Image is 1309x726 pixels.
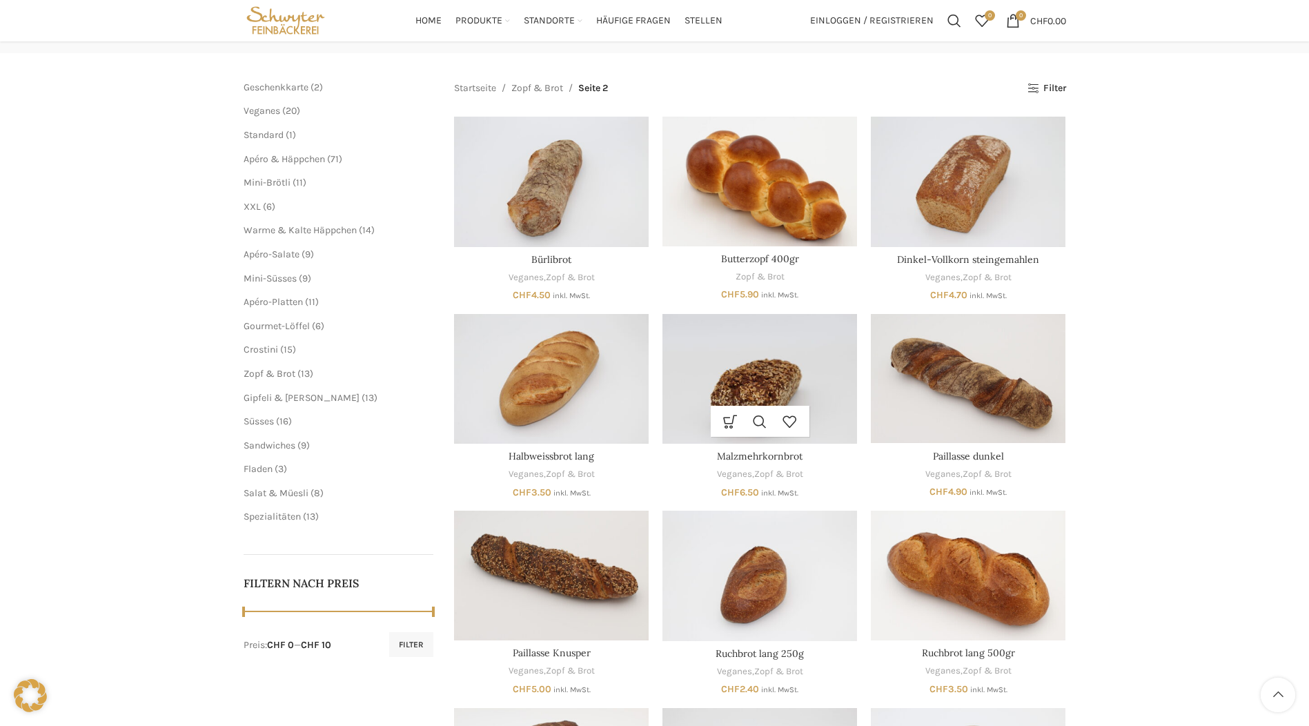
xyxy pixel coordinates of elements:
[244,273,297,284] a: Mini-Süsses
[922,647,1015,659] a: Ruchbrot lang 500gr
[315,320,321,332] span: 6
[553,489,591,498] small: inkl. MwSt.
[244,81,308,93] a: Geschenkkarte
[244,463,273,475] a: Fladen
[454,81,496,96] a: Startseite
[301,368,310,380] span: 13
[513,647,591,659] a: Paillasse Knusper
[717,665,752,678] a: Veganes
[362,224,371,236] span: 14
[941,7,968,35] a: Suchen
[524,14,575,28] span: Standorte
[963,665,1012,678] a: Zopf & Brot
[662,511,857,640] a: Ruchbrot lang 250g
[513,289,551,301] bdi: 4.50
[509,271,544,284] a: Veganes
[968,7,996,35] div: Meine Wunschliste
[717,450,803,462] a: Malzmehrkornbrot
[244,344,278,355] a: Crostini
[871,117,1065,246] a: Dinkel-Vollkorn steingemahlen
[929,683,948,695] span: CHF
[454,81,608,96] nav: Breadcrumb
[871,665,1065,678] div: ,
[244,105,280,117] a: Veganes
[454,117,649,246] a: Bürlibrot
[970,685,1007,694] small: inkl. MwSt.
[546,665,595,678] a: Zopf & Brot
[930,289,949,301] span: CHF
[244,201,261,213] a: XXL
[968,7,996,35] a: 0
[1261,678,1295,712] a: Scroll to top button
[963,468,1012,481] a: Zopf & Brot
[721,253,799,265] a: Butterzopf 400gr
[279,415,288,427] span: 16
[985,10,995,21] span: 0
[929,683,968,695] bdi: 3.50
[929,486,948,498] span: CHF
[244,248,299,260] span: Apéro-Salate
[331,153,339,165] span: 71
[244,320,310,332] span: Gourmet-Löffel
[244,153,325,165] a: Apéro & Häppchen
[513,683,531,695] span: CHF
[335,7,803,35] div: Main navigation
[662,117,857,246] a: Butterzopf 400gr
[531,253,571,266] a: Bürlibrot
[454,511,649,640] a: Paillasse Knusper
[244,638,331,652] div: Preis: —
[721,683,740,695] span: CHF
[302,273,308,284] span: 9
[244,392,360,404] a: Gipfeli & [PERSON_NAME]
[244,177,291,188] span: Mini-Brötli
[244,368,295,380] a: Zopf & Brot
[970,488,1007,497] small: inkl. MwSt.
[721,288,759,300] bdi: 5.90
[244,296,303,308] a: Apéro-Platten
[509,468,544,481] a: Veganes
[244,487,308,499] a: Salat & Müesli
[509,665,544,678] a: Veganes
[513,487,531,498] span: CHF
[736,271,785,284] a: Zopf & Brot
[267,639,294,651] span: CHF 0
[685,14,722,28] span: Stellen
[745,406,775,437] a: Schnellansicht
[925,271,961,284] a: Veganes
[314,81,319,93] span: 2
[929,486,967,498] bdi: 4.90
[761,291,798,300] small: inkl. MwSt.
[244,224,357,236] span: Warme & Kalte Häppchen
[716,647,804,660] a: Ruchbrot lang 250g
[578,81,608,96] span: Seite 2
[761,685,798,694] small: inkl. MwSt.
[970,291,1007,300] small: inkl. MwSt.
[454,314,649,444] a: Halbweissbrot lang
[301,639,331,651] span: CHF 10
[721,487,759,498] bdi: 6.50
[415,7,442,35] a: Home
[754,665,803,678] a: Zopf & Brot
[553,291,590,300] small: inkl. MwSt.
[244,440,295,451] a: Sandwiches
[365,392,374,404] span: 13
[244,415,274,427] span: Süsses
[716,406,745,437] a: In den Warenkorb legen: „Malzmehrkornbrot“
[244,129,284,141] a: Standard
[454,271,649,284] div: ,
[871,511,1065,640] a: Ruchbrot lang 500gr
[454,468,649,481] div: ,
[662,314,857,444] a: Malzmehrkornbrot
[454,665,649,678] div: ,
